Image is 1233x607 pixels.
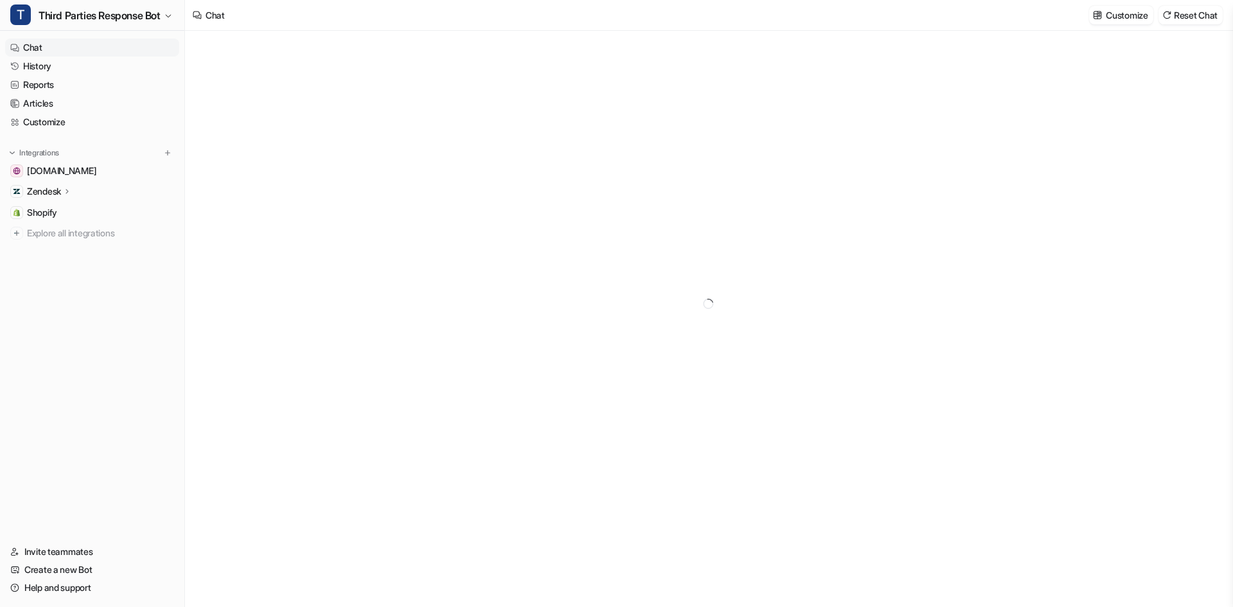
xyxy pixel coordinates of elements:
img: Zendesk [13,188,21,195]
div: Chat [205,8,225,22]
button: Customize [1089,6,1153,24]
span: Third Parties Response Bot [39,6,161,24]
p: Zendesk [27,185,61,198]
a: Reports [5,76,179,94]
a: History [5,57,179,75]
img: Shopify [13,209,21,216]
img: menu_add.svg [163,148,172,157]
span: Shopify [27,206,57,219]
a: wovenwood.co.uk[DOMAIN_NAME] [5,162,179,180]
span: Explore all integrations [27,223,174,243]
img: expand menu [8,148,17,157]
span: [DOMAIN_NAME] [27,164,96,177]
p: Customize [1106,8,1148,22]
a: Invite teammates [5,543,179,561]
span: T [10,4,31,25]
img: wovenwood.co.uk [13,167,21,175]
p: Integrations [19,148,59,158]
button: Integrations [5,146,63,159]
a: Chat [5,39,179,57]
img: reset [1162,10,1171,20]
img: explore all integrations [10,227,23,240]
a: Customize [5,113,179,131]
a: Create a new Bot [5,561,179,579]
button: Reset Chat [1159,6,1223,24]
a: ShopifyShopify [5,204,179,222]
img: customize [1093,10,1102,20]
a: Explore all integrations [5,224,179,242]
a: Help and support [5,579,179,597]
a: Articles [5,94,179,112]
